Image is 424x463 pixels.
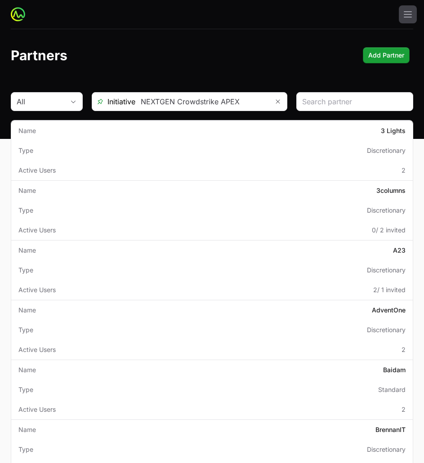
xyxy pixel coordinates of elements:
[373,285,406,294] span: 2 / 1 invited
[18,266,33,275] span: Type
[393,246,406,255] p: A23
[269,93,287,111] button: Remove
[18,385,33,394] span: Type
[367,445,406,454] span: Discretionary
[18,345,56,354] span: Active Users
[11,7,25,22] img: ActivitySource
[402,405,406,414] span: 2
[383,365,406,374] p: Baidam
[135,93,269,111] input: Search initiatives
[18,246,36,255] span: Name
[18,186,36,195] span: Name
[18,306,36,315] span: Name
[18,405,56,414] span: Active Users
[92,96,135,107] span: Initiative
[375,425,406,434] p: BrennanIT
[402,345,406,354] span: 2
[18,445,33,454] span: Type
[367,266,406,275] span: Discretionary
[18,146,33,155] span: Type
[363,47,410,63] div: Primary actions
[18,425,36,434] span: Name
[18,226,56,235] span: Active Users
[372,306,406,315] p: AdventOne
[367,206,406,215] span: Discretionary
[363,47,410,63] button: Add Partner
[17,96,64,107] div: All
[302,96,407,107] input: Search partner
[376,186,406,195] p: 3columns
[18,365,36,374] span: Name
[381,126,406,135] p: 3 Lights
[402,166,406,175] span: 2
[378,385,406,394] span: Standard
[18,166,56,175] span: Active Users
[18,206,33,215] span: Type
[18,126,36,135] span: Name
[368,50,404,61] span: Add Partner
[18,285,56,294] span: Active Users
[367,325,406,334] span: Discretionary
[367,146,406,155] span: Discretionary
[18,325,33,334] span: Type
[11,47,67,63] h1: Partners
[372,226,406,235] span: 0 / 2 invited
[11,93,82,111] button: All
